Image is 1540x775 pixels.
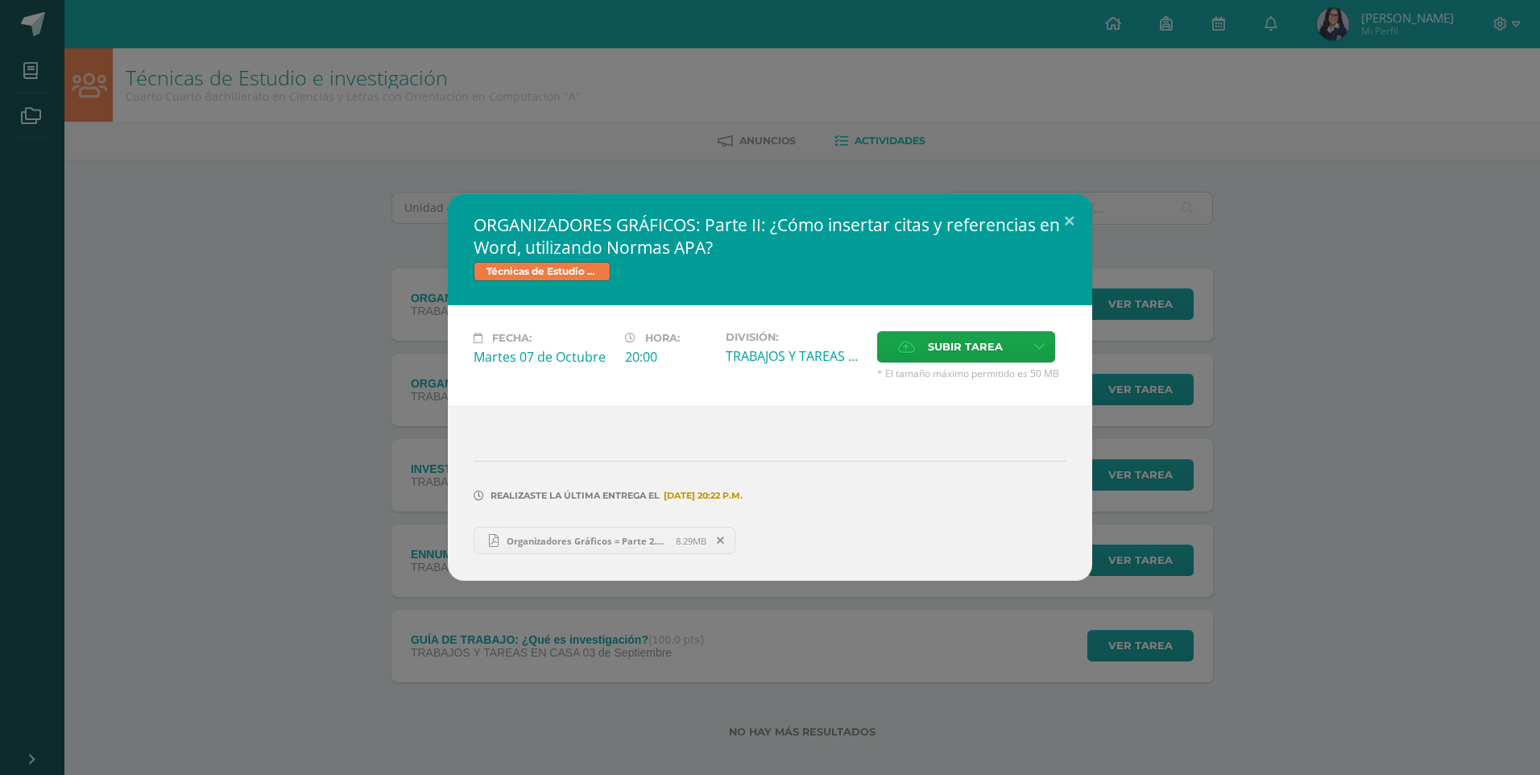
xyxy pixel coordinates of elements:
span: 8.29MB [676,535,706,547]
button: Close (Esc) [1046,194,1092,249]
div: Martes 07 de Octubre [474,348,612,366]
span: * El tamaño máximo permitido es 50 MB [877,367,1066,380]
span: Remover entrega [707,532,735,549]
span: Hora: [645,332,680,344]
label: División: [726,331,864,343]
a: Organizadores Gráficos = Parte 2.pdf 8.29MB [474,527,735,554]
span: Realizaste la última entrega el [491,490,660,501]
span: [DATE] 20:22 p.m. [660,495,743,496]
div: 20:00 [625,348,713,366]
div: TRABAJOS Y TAREAS EN CASA [726,347,864,365]
span: Técnicas de Estudio e investigación [474,262,611,281]
span: Subir tarea [928,332,1003,362]
span: Fecha: [492,332,532,344]
span: Organizadores Gráficos = Parte 2.pdf [499,535,676,547]
h2: ORGANIZADORES GRÁFICOS: Parte II: ¿Cómo insertar citas y referencias en Word, utilizando Normas APA? [474,213,1066,259]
